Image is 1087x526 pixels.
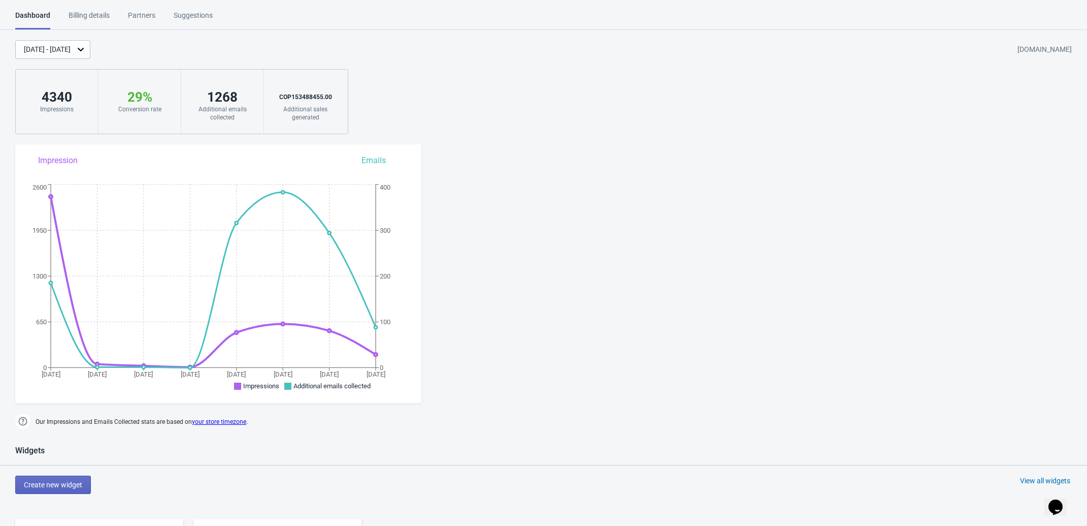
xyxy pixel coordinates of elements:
tspan: 300 [380,227,390,234]
tspan: [DATE] [181,370,200,378]
div: Billing details [69,10,110,28]
div: Additional emails collected [191,105,253,121]
div: Partners [128,10,155,28]
button: Create new widget [15,476,91,494]
tspan: 200 [380,272,390,280]
tspan: 650 [36,318,47,326]
div: [DOMAIN_NAME] [1017,41,1072,59]
tspan: 100 [380,318,390,326]
tspan: 1950 [32,227,47,234]
tspan: [DATE] [227,370,246,378]
div: 29 % [109,89,171,105]
div: Impressions [26,105,88,113]
tspan: 2600 [32,183,47,191]
tspan: [DATE] [134,370,153,378]
div: Suggestions [174,10,213,28]
div: View all widgets [1020,476,1070,486]
a: your store timezone [192,418,246,425]
tspan: 0 [380,364,383,372]
span: Additional emails collected [293,382,371,390]
tspan: 1300 [32,272,47,280]
tspan: [DATE] [320,370,339,378]
span: Our Impressions and Emails Collected stats are based on . [36,414,248,430]
div: 1268 [191,89,253,105]
div: Conversion rate [109,105,171,113]
tspan: [DATE] [367,370,385,378]
div: [DATE] - [DATE] [24,44,71,55]
div: COP 153488455.00 [274,89,337,105]
img: help.png [15,414,30,429]
tspan: [DATE] [88,370,107,378]
span: Create new widget [24,481,82,489]
iframe: chat widget [1044,485,1077,516]
tspan: [DATE] [42,370,60,378]
tspan: 400 [380,183,390,191]
div: Dashboard [15,10,50,29]
div: 4340 [26,89,88,105]
span: Impressions [243,382,279,390]
div: Additional sales generated [274,105,337,121]
tspan: 0 [43,364,47,372]
tspan: [DATE] [274,370,292,378]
